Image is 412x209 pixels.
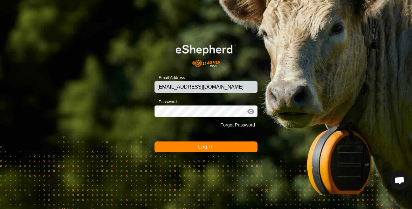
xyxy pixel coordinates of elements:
[390,171,409,190] div: Open chat
[220,122,255,127] a: Forgot Password
[165,36,247,71] img: E-shepherd Logo
[154,141,257,152] button: Log In
[198,144,214,149] span: Log In
[154,81,257,93] input: Email Address
[154,75,185,81] label: Email Address
[154,99,177,105] label: Password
